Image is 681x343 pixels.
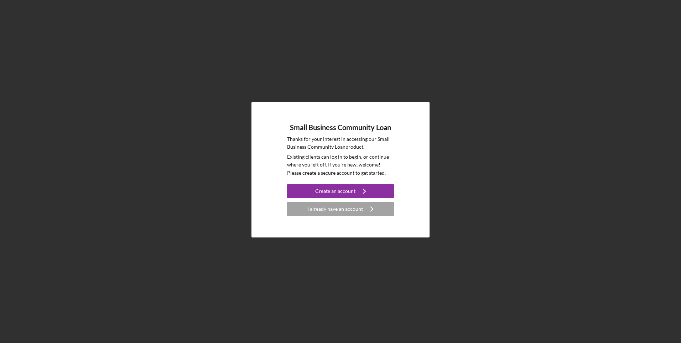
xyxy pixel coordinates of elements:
[290,123,391,132] h4: Small Business Community Loan
[287,184,394,198] button: Create an account
[287,184,394,200] a: Create an account
[307,202,363,216] div: I already have an account
[287,202,394,216] button: I already have an account
[287,153,394,177] p: Existing clients can log in to begin, or continue where you left off. If you're new, welcome! Ple...
[287,135,394,151] p: Thanks for your interest in accessing our Small Business Community Loan product.
[315,184,355,198] div: Create an account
